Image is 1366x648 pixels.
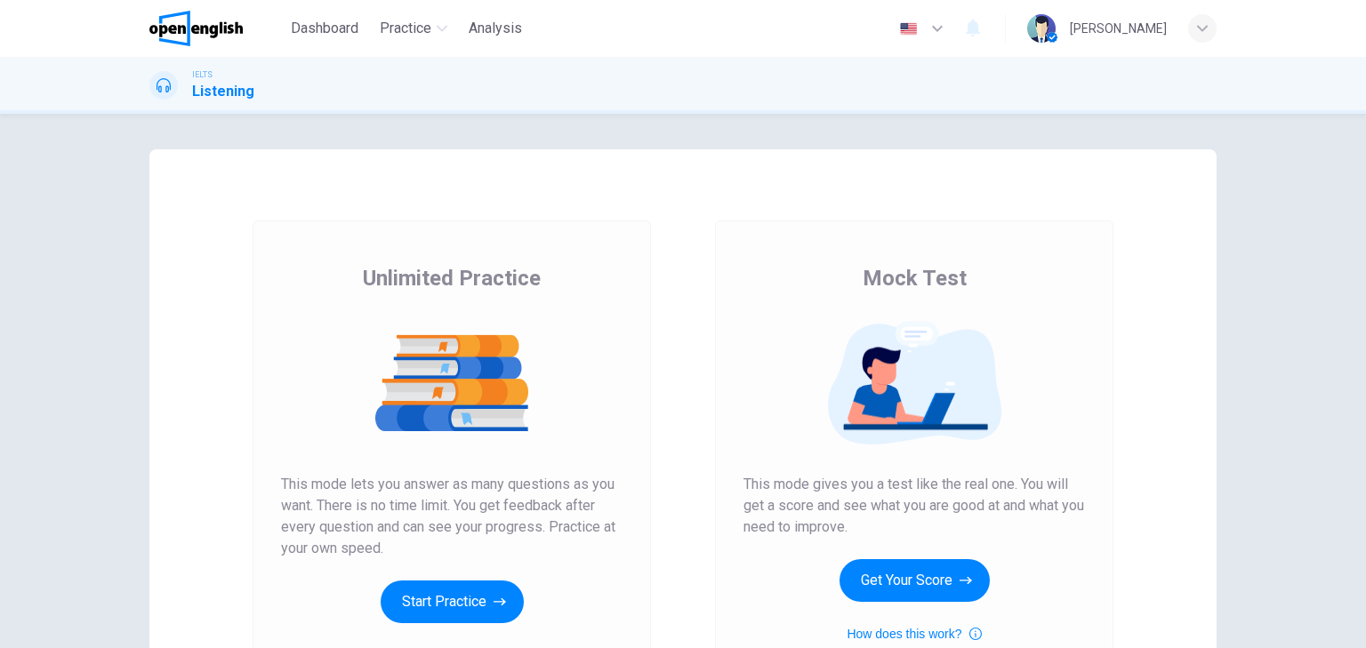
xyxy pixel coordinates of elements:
[192,81,254,102] h1: Listening
[281,474,623,559] span: This mode lets you answer as many questions as you want. There is no time limit. You get feedback...
[149,11,284,46] a: OpenEnglish logo
[1070,18,1167,39] div: [PERSON_NAME]
[743,474,1085,538] span: This mode gives you a test like the real one. You will get a score and see what you are good at a...
[1027,14,1056,43] img: Profile picture
[192,68,213,81] span: IELTS
[847,623,981,644] button: How does this work?
[840,559,990,602] button: Get Your Score
[897,22,920,36] img: en
[462,12,529,44] button: Analysis
[863,264,967,292] span: Mock Test
[469,18,522,39] span: Analysis
[363,264,541,292] span: Unlimited Practice
[284,12,366,44] button: Dashboard
[373,12,454,44] button: Practice
[381,580,524,623] button: Start Practice
[380,18,431,39] span: Practice
[149,11,243,46] img: OpenEnglish logo
[291,18,358,39] span: Dashboard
